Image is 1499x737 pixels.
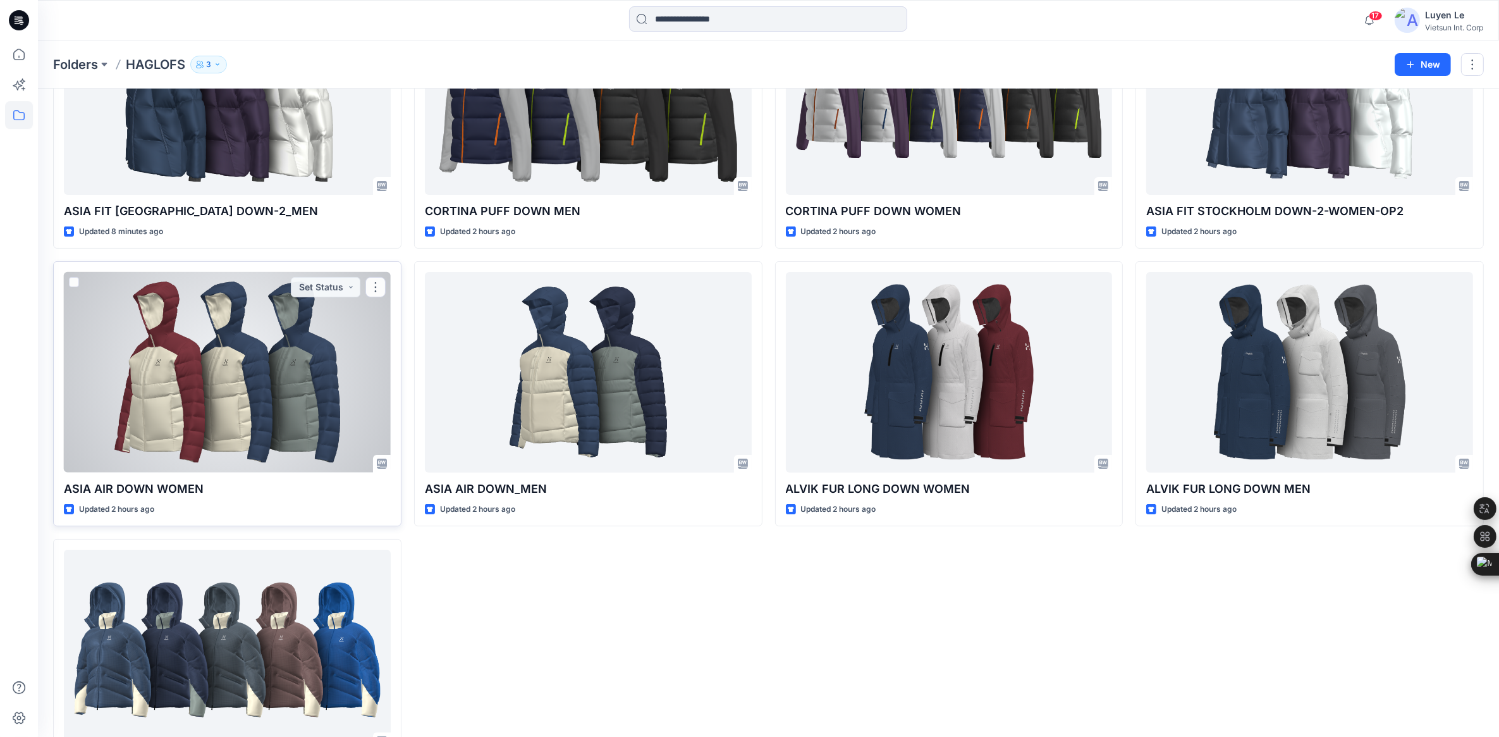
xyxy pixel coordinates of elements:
[425,480,752,498] p: ASIA AIR DOWN_MEN
[1161,225,1237,238] p: Updated 2 hours ago
[1146,202,1473,220] p: ASIA FIT STOCKHOLM DOWN-2-WOMEN-OP2
[786,272,1113,473] a: ALVIK FUR LONG DOWN WOMEN
[1369,11,1383,21] span: 17
[786,480,1113,498] p: ALVIK FUR LONG DOWN WOMEN
[801,225,876,238] p: Updated 2 hours ago
[126,56,185,73] p: HAGLOFS
[64,272,391,473] a: ASIA AIR DOWN WOMEN
[1146,272,1473,473] a: ALVIK FUR LONG DOWN MEN
[425,202,752,220] p: CORTINA PUFF DOWN MEN
[206,58,211,71] p: 3
[1425,23,1483,32] div: Vietsun Int. Corp
[64,480,391,498] p: ASIA AIR DOWN WOMEN
[440,225,515,238] p: Updated 2 hours ago
[786,202,1113,220] p: CORTINA PUFF DOWN WOMEN
[53,56,98,73] a: Folders
[79,503,154,516] p: Updated 2 hours ago
[1425,8,1483,23] div: Luyen Le
[440,503,515,516] p: Updated 2 hours ago
[1146,480,1473,498] p: ALVIK FUR LONG DOWN MEN
[1161,503,1237,516] p: Updated 2 hours ago
[79,225,163,238] p: Updated 8 minutes ago
[425,272,752,473] a: ASIA AIR DOWN_MEN
[1395,53,1451,76] button: New
[1395,8,1420,33] img: avatar
[190,56,227,73] button: 3
[801,503,876,516] p: Updated 2 hours ago
[64,202,391,220] p: ASIA FIT [GEOGRAPHIC_DATA] DOWN-2_MEN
